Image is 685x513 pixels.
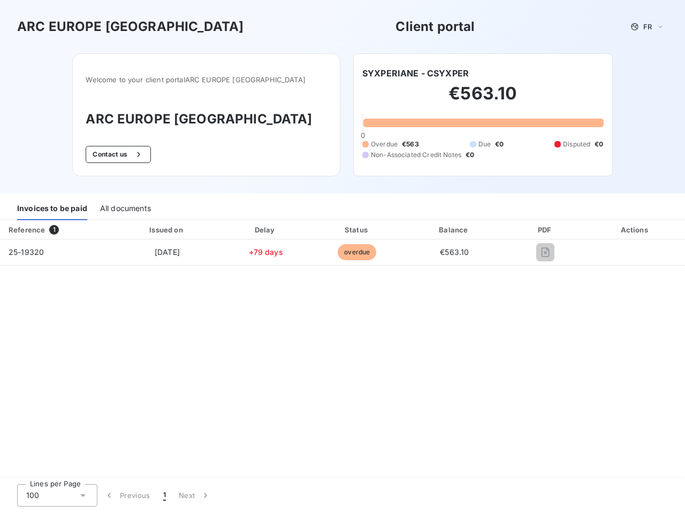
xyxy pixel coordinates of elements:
[86,110,327,129] h3: ARC EUROPE [GEOGRAPHIC_DATA]
[643,22,652,31] span: FR
[371,139,398,149] span: Overdue
[402,139,419,149] span: €563
[17,198,87,220] div: Invoices to be paid
[155,247,180,256] span: [DATE]
[406,224,504,235] div: Balance
[361,131,365,139] span: 0
[595,139,603,149] span: €0
[9,226,45,234] div: Reference
[371,150,461,160] span: Non-Associated Credit Notes
[495,139,504,149] span: €0
[588,224,683,235] div: Actions
[49,225,59,235] span: 1
[17,17,243,36] h3: ARC EUROPE [GEOGRAPHIC_DATA]
[157,484,172,507] button: 1
[100,198,151,220] div: All documents
[563,139,590,149] span: Disputed
[172,484,217,507] button: Next
[26,490,39,501] span: 100
[478,139,491,149] span: Due
[466,150,474,160] span: €0
[163,490,166,501] span: 1
[362,67,469,80] h6: SYXPERIANE - CSYXPER
[362,83,604,115] h2: €563.10
[223,224,308,235] div: Delay
[86,75,327,84] span: Welcome to your client portal ARC EUROPE [GEOGRAPHIC_DATA]
[116,224,219,235] div: Issued on
[338,244,376,260] span: overdue
[440,247,469,256] span: €563.10
[313,224,401,235] div: Status
[97,484,157,507] button: Previous
[86,146,150,163] button: Contact us
[395,17,475,36] h3: Client portal
[507,224,583,235] div: PDF
[249,247,283,256] span: +79 days
[9,247,44,256] span: 25-19320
